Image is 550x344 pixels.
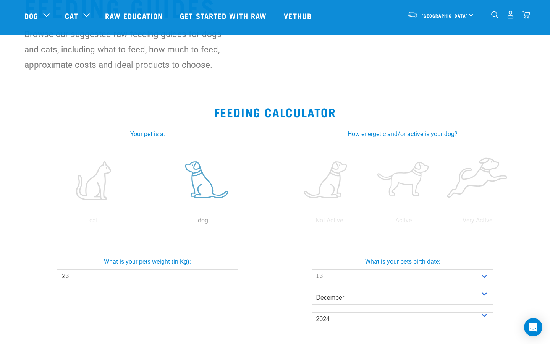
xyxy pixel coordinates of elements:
[491,11,498,18] img: home-icon-1@2x.png
[172,0,276,31] a: Get started with Raw
[422,14,468,17] span: [GEOGRAPHIC_DATA]
[294,216,365,225] p: Not Active
[273,257,532,266] label: What is your pets birth date:
[24,10,38,21] a: Dog
[9,105,541,119] h2: Feeding Calculator
[150,216,256,225] p: dog
[276,0,321,31] a: Vethub
[40,216,147,225] p: cat
[442,216,513,225] p: Very Active
[368,216,439,225] p: Active
[24,26,225,72] p: Browse our suggested raw feeding guides for dogs and cats, including what to feed, how much to fe...
[284,130,521,139] label: How energetic and/or active is your dog?
[65,10,78,21] a: Cat
[29,130,266,139] label: Your pet is a:
[524,318,542,336] div: Open Intercom Messenger
[18,257,277,266] label: What is your pets weight (in Kg):
[506,11,514,19] img: user.png
[408,11,418,18] img: van-moving.png
[522,11,530,19] img: home-icon@2x.png
[97,0,172,31] a: Raw Education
